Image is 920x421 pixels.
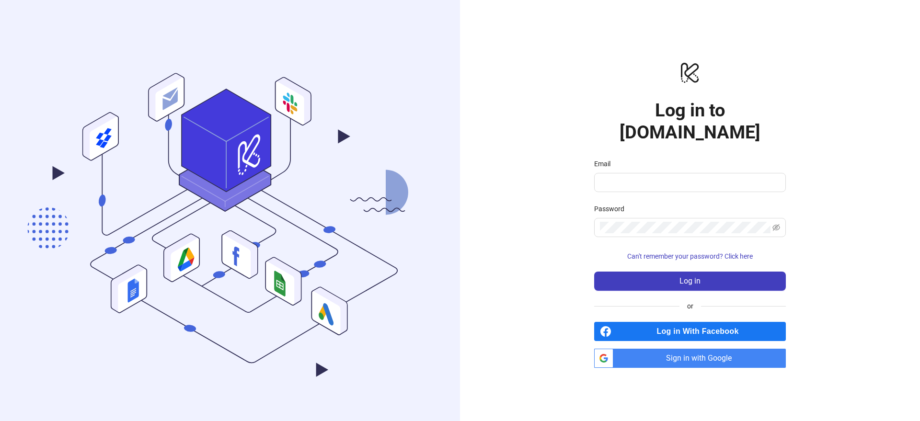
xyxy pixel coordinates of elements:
span: Can't remember your password? Click here [627,252,753,260]
span: eye-invisible [772,224,780,231]
a: Sign in with Google [594,349,786,368]
input: Email [600,177,778,188]
button: Can't remember your password? Click here [594,249,786,264]
a: Log in With Facebook [594,322,786,341]
span: Log in [679,277,701,285]
span: or [679,301,701,311]
label: Email [594,159,617,169]
h1: Log in to [DOMAIN_NAME] [594,99,786,143]
span: Log in With Facebook [615,322,786,341]
span: Sign in with Google [617,349,786,368]
button: Log in [594,272,786,291]
label: Password [594,204,631,214]
input: Password [600,222,770,233]
a: Can't remember your password? Click here [594,252,786,260]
